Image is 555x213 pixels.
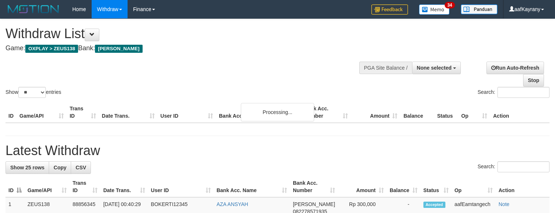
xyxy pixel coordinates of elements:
[54,165,66,170] span: Copy
[486,62,544,74] a: Run Auto-Refresh
[420,176,452,197] th: Status: activate to sort column ascending
[148,176,214,197] th: User ID: activate to sort column ascending
[417,65,452,71] span: None selected
[445,2,455,8] span: 34
[49,161,71,174] a: Copy
[434,102,458,123] th: Status
[359,62,412,74] div: PGA Site Balance /
[497,87,550,98] input: Search:
[423,202,445,208] span: Accepted
[371,4,408,15] img: Feedback.jpg
[490,102,550,123] th: Action
[412,62,461,74] button: None selected
[5,161,49,174] a: Show 25 rows
[10,165,44,170] span: Show 25 rows
[5,176,25,197] th: ID: activate to sort column descending
[293,201,335,207] span: [PERSON_NAME]
[290,176,338,197] th: Bank Acc. Number: activate to sort column ascending
[5,87,61,98] label: Show entries
[338,176,387,197] th: Amount: activate to sort column ascending
[95,45,142,53] span: [PERSON_NAME]
[496,176,550,197] th: Action
[76,165,86,170] span: CSV
[351,102,401,123] th: Amount
[5,26,363,41] h1: Withdraw List
[400,102,434,123] th: Balance
[216,102,301,123] th: Bank Acc. Name
[217,201,248,207] a: AZA ANSYAH
[25,176,70,197] th: Game/API: activate to sort column ascending
[71,161,91,174] a: CSV
[461,4,497,14] img: panduan.png
[301,102,351,123] th: Bank Acc. Number
[16,102,67,123] th: Game/API
[99,102,158,123] th: Date Trans.
[497,161,550,172] input: Search:
[478,87,550,98] label: Search:
[458,102,490,123] th: Op
[70,176,100,197] th: Trans ID: activate to sort column ascending
[241,103,314,121] div: Processing...
[5,45,363,52] h4: Game: Bank:
[5,102,16,123] th: ID
[18,87,46,98] select: Showentries
[499,201,510,207] a: Note
[5,143,550,158] h1: Latest Withdraw
[478,161,550,172] label: Search:
[67,102,99,123] th: Trans ID
[419,4,450,15] img: Button%20Memo.svg
[100,176,148,197] th: Date Trans.: activate to sort column ascending
[452,176,496,197] th: Op: activate to sort column ascending
[387,176,420,197] th: Balance: activate to sort column ascending
[214,176,290,197] th: Bank Acc. Name: activate to sort column ascending
[523,74,544,87] a: Stop
[158,102,216,123] th: User ID
[25,45,78,53] span: OXPLAY > ZEUS138
[5,4,61,15] img: MOTION_logo.png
